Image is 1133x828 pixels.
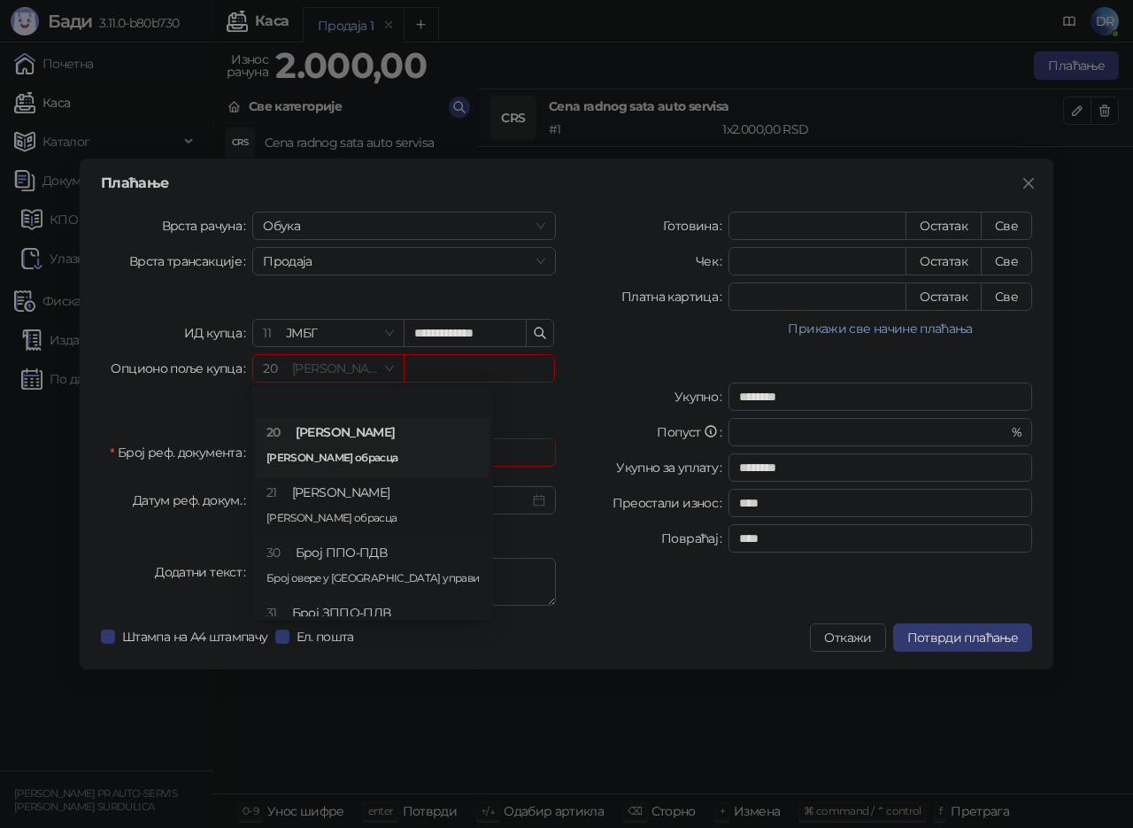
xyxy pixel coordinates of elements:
[1021,176,1036,190] span: close
[907,630,1018,646] span: Потврди плаћање
[906,212,982,240] button: Остатак
[663,212,728,240] label: Готовина
[981,282,1032,311] button: Све
[263,213,545,239] span: Обука
[266,543,479,594] div: Број ППО-ПДВ
[616,453,728,482] label: Укупно за уплату
[893,623,1032,652] button: Потврди плаћање
[266,573,479,584] p: Број овере у [GEOGRAPHIC_DATA] управи
[657,418,728,446] label: Попуст
[621,282,728,311] label: Платна картица
[101,176,1032,190] div: Плаћање
[661,524,728,553] label: Повраћај
[289,627,361,646] span: Ел. пошта
[266,513,479,523] p: [PERSON_NAME] обрасца
[266,605,277,621] span: 31
[728,318,1032,339] button: Прикажи све начине плаћања
[981,247,1032,275] button: Све
[674,383,729,411] label: Укупно
[810,623,885,652] button: Откажи
[129,247,253,275] label: Врста трансакције
[266,422,479,474] div: [PERSON_NAME]
[906,247,982,275] button: Остатак
[613,489,729,517] label: Преостали износ
[266,545,281,561] span: 30
[1014,169,1043,197] button: Close
[115,627,275,646] span: Штампа на А4 штампачу
[252,383,556,402] div: Морате унети број документа
[266,483,479,534] div: [PERSON_NAME]
[263,325,271,341] span: 11
[162,212,253,240] label: Врста рачуна
[906,282,982,311] button: Остатак
[266,424,281,440] span: 20
[263,320,393,346] span: ЈМБГ
[133,486,253,515] label: Датум реф. докум.
[155,558,252,586] label: Додатни текст
[263,248,545,275] span: Продаја
[110,438,252,467] label: Број реф. документа
[266,453,479,463] p: [PERSON_NAME] обрасца
[981,212,1032,240] button: Све
[1014,176,1043,190] span: Close
[263,360,277,376] span: 20
[263,355,393,382] span: [PERSON_NAME]
[184,319,252,347] label: ИД купца
[266,484,277,500] span: 21
[696,247,728,275] label: Чек
[266,603,479,654] div: Број ЗППО-ПДВ
[111,354,252,383] label: Опционо поље купца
